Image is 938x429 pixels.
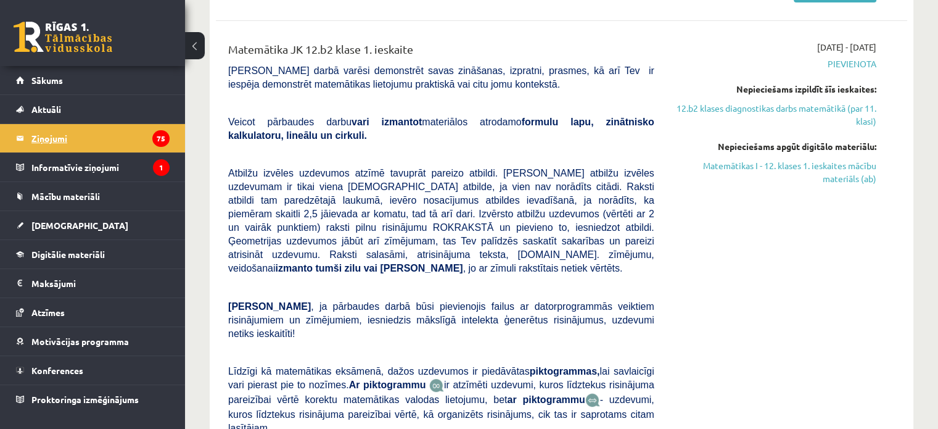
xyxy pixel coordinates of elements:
span: Atbilžu izvēles uzdevumos atzīmē tavuprāt pareizo atbildi. [PERSON_NAME] atbilžu izvēles uzdevuma... [228,168,654,273]
a: 12.b2 klases diagnostikas darbs matemātikā (par 11. klasi) [673,102,876,128]
span: Aktuāli [31,104,61,115]
a: Matemātikas I - 12. klases 1. ieskaites mācību materiāls (ab) [673,159,876,185]
div: Matemātika JK 12.b2 klase 1. ieskaite [228,41,654,64]
i: 75 [152,130,170,147]
b: vari izmantot [352,117,422,127]
span: Līdzīgi kā matemātikas eksāmenā, dažos uzdevumos ir piedāvātas lai savlaicīgi vari pierast pie to... [228,366,654,390]
a: Digitālie materiāli [16,240,170,269]
a: Konferences [16,356,170,385]
i: 1 [153,159,170,176]
a: Maksājumi [16,269,170,298]
b: tumši zilu vai [PERSON_NAME] [315,263,463,273]
b: piktogrammas, [530,366,600,377]
img: JfuEzvunn4EvwAAAAASUVORK5CYII= [429,378,444,393]
span: Pievienota [673,57,876,70]
a: Atzīmes [16,298,170,327]
span: Veicot pārbaudes darbu materiālos atrodamo [228,117,654,141]
legend: Maksājumi [31,269,170,298]
span: ir atzīmēti uzdevumi, kuros līdztekus risinājuma pareizībai vērtē korektu matemātikas valodas lie... [228,380,654,405]
span: Motivācijas programma [31,336,129,347]
a: Ziņojumi75 [16,124,170,152]
span: Mācību materiāli [31,191,100,202]
span: [PERSON_NAME] [228,301,311,312]
b: formulu lapu, zinātnisko kalkulatoru, lineālu un cirkuli. [228,117,654,141]
a: Informatīvie ziņojumi1 [16,153,170,181]
span: Atzīmes [31,307,65,318]
a: Aktuāli [16,95,170,123]
legend: Informatīvie ziņojumi [31,153,170,181]
a: Mācību materiāli [16,182,170,210]
legend: Ziņojumi [31,124,170,152]
b: ar piktogrammu [507,394,585,405]
span: [DEMOGRAPHIC_DATA] [31,220,128,231]
img: wKvN42sLe3LLwAAAABJRU5ErkJggg== [585,393,600,407]
a: Motivācijas programma [16,327,170,356]
a: Sākums [16,66,170,94]
span: Proktoringa izmēģinājums [31,394,139,405]
span: Digitālie materiāli [31,249,105,260]
span: [DATE] - [DATE] [817,41,876,54]
b: Ar piktogrammu [349,380,426,390]
div: Nepieciešams izpildīt šīs ieskaites: [673,83,876,96]
a: [DEMOGRAPHIC_DATA] [16,211,170,239]
b: izmanto [276,263,313,273]
span: Sākums [31,75,63,86]
a: Rīgas 1. Tālmācības vidusskola [14,22,112,52]
span: Konferences [31,365,83,376]
div: Nepieciešams apgūt digitālo materiālu: [673,140,876,153]
a: Proktoringa izmēģinājums [16,385,170,414]
span: [PERSON_NAME] darbā varēsi demonstrēt savas zināšanas, izpratni, prasmes, kā arī Tev ir iespēja d... [228,65,654,90]
span: , ja pārbaudes darbā būsi pievienojis failus ar datorprogrammās veiktiem risinājumiem un zīmējumi... [228,301,654,339]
